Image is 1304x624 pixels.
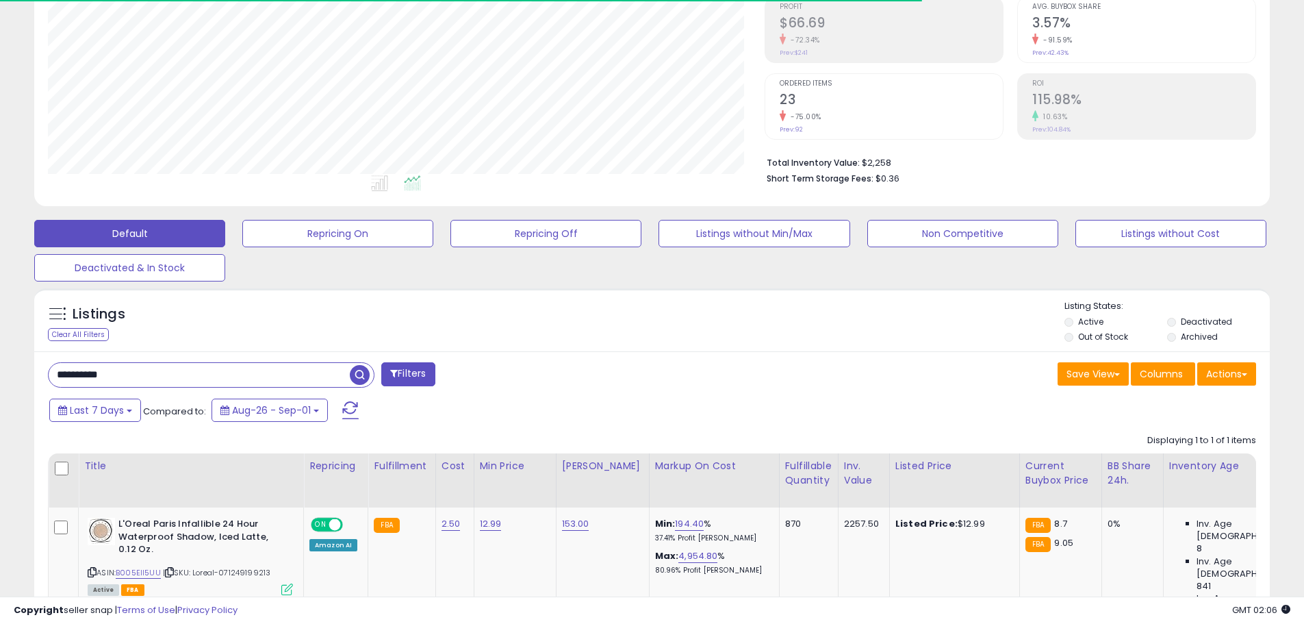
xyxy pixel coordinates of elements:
[121,584,144,596] span: FBA
[678,549,717,563] a: 4,954.80
[1032,92,1255,110] h2: 115.98%
[116,567,161,579] a: B005EII5UU
[562,459,643,473] div: [PERSON_NAME]
[118,518,285,560] b: L'Oreal Paris Infallible 24 Hour Waterproof Shadow, Iced Latte, 0.12 Oz.
[780,80,1003,88] span: Ordered Items
[49,399,141,422] button: Last 7 Days
[895,518,1009,530] div: $12.99
[1032,15,1255,34] h2: 3.57%
[655,550,769,575] div: %
[1197,580,1211,592] span: 841
[867,220,1058,247] button: Non Competitive
[1197,362,1256,386] button: Actions
[655,459,774,473] div: Markup on Cost
[1032,125,1071,134] small: Prev: 104.84%
[655,549,679,562] b: Max:
[844,459,884,488] div: Inv. value
[374,518,399,533] small: FBA
[1054,536,1073,549] span: 9.05
[655,534,769,543] p: 37.41% Profit [PERSON_NAME]
[84,459,298,473] div: Title
[73,305,125,324] h5: Listings
[1054,517,1066,530] span: 8.7
[88,518,115,545] img: 5164LO7dZGL._SL40_.jpg
[1058,362,1129,386] button: Save View
[1025,518,1051,533] small: FBA
[14,604,238,617] div: seller snap | |
[14,603,64,616] strong: Copyright
[649,453,779,508] th: The percentage added to the cost of goods (COGS) that forms the calculator for Min & Max prices.
[1064,300,1270,313] p: Listing States:
[1078,331,1128,342] label: Out of Stock
[844,518,879,530] div: 2257.50
[212,399,328,422] button: Aug-26 - Sep-01
[780,49,808,57] small: Prev: $241
[655,518,769,543] div: %
[780,3,1003,11] span: Profit
[655,517,676,530] b: Min:
[1197,542,1202,555] span: 8
[242,220,433,247] button: Repricing On
[780,15,1003,34] h2: $66.69
[48,328,109,341] div: Clear All Filters
[1038,35,1073,45] small: -91.59%
[1038,112,1067,122] small: 10.63%
[442,517,461,531] a: 2.50
[374,459,429,473] div: Fulfillment
[341,519,363,531] span: OFF
[562,517,589,531] a: 153.00
[895,517,958,530] b: Listed Price:
[34,254,225,282] button: Deactivated & In Stock
[1032,3,1255,11] span: Avg. Buybox Share
[143,405,206,418] span: Compared to:
[895,459,1014,473] div: Listed Price
[785,518,828,530] div: 870
[1108,518,1153,530] div: 0%
[1147,434,1256,447] div: Displaying 1 to 1 of 1 items
[232,403,311,417] span: Aug-26 - Sep-01
[34,220,225,247] button: Default
[312,519,329,531] span: ON
[786,112,821,122] small: -75.00%
[1032,49,1069,57] small: Prev: 42.43%
[1078,316,1103,327] label: Active
[786,35,820,45] small: -72.34%
[1108,459,1158,488] div: BB Share 24h.
[1131,362,1195,386] button: Columns
[117,603,175,616] a: Terms of Use
[1032,80,1255,88] span: ROI
[480,517,502,531] a: 12.99
[480,459,550,473] div: Min Price
[1181,316,1232,327] label: Deactivated
[767,153,1246,170] li: $2,258
[442,459,468,473] div: Cost
[785,459,832,488] div: Fulfillable Quantity
[659,220,849,247] button: Listings without Min/Max
[381,362,435,386] button: Filters
[655,566,769,575] p: 80.96% Profit [PERSON_NAME]
[780,92,1003,110] h2: 23
[163,567,270,578] span: | SKU: Loreal-071249199213
[767,157,860,169] b: Total Inventory Value:
[780,125,803,134] small: Prev: 92
[1232,603,1290,616] span: 2025-09-9 02:06 GMT
[70,403,124,417] span: Last 7 Days
[767,173,873,184] b: Short Term Storage Fees:
[309,539,357,551] div: Amazon AI
[450,220,641,247] button: Repricing Off
[1140,367,1183,381] span: Columns
[88,584,119,596] span: All listings currently available for purchase on Amazon
[675,517,704,531] a: 194.40
[309,459,362,473] div: Repricing
[875,172,899,185] span: $0.36
[1025,459,1096,488] div: Current Buybox Price
[1181,331,1218,342] label: Archived
[177,603,238,616] a: Privacy Policy
[88,518,293,594] div: ASIN:
[1075,220,1266,247] button: Listings without Cost
[1025,537,1051,552] small: FBA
